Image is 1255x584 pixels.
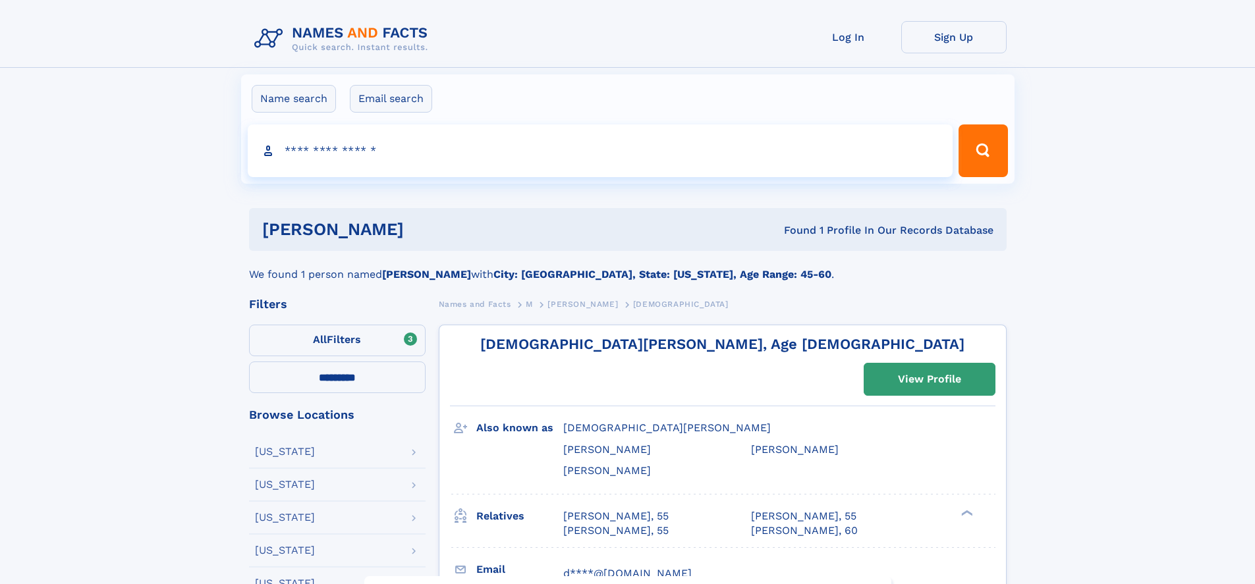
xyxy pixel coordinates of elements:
[313,333,327,346] span: All
[249,409,426,421] div: Browse Locations
[255,479,315,490] div: [US_STATE]
[439,296,511,312] a: Names and Facts
[526,300,533,309] span: M
[751,523,858,538] a: [PERSON_NAME], 60
[563,509,669,523] a: [PERSON_NAME], 55
[249,251,1007,282] div: We found 1 person named with .
[633,300,729,309] span: [DEMOGRAPHIC_DATA]
[751,509,856,523] a: [PERSON_NAME], 55
[796,21,901,53] a: Log In
[476,417,563,439] h3: Also known as
[526,296,533,312] a: M
[751,443,839,456] span: [PERSON_NAME]
[382,268,471,280] b: [PERSON_NAME]
[255,446,315,457] div: [US_STATE]
[898,364,961,394] div: View Profile
[563,421,771,434] span: [DEMOGRAPHIC_DATA][PERSON_NAME]
[563,443,651,456] span: [PERSON_NAME]
[249,325,426,356] label: Filters
[563,464,651,477] span: [PERSON_NAME]
[594,223,993,238] div: Found 1 Profile In Our Records Database
[476,505,563,527] h3: Relatives
[255,512,315,523] div: [US_STATE]
[901,21,1007,53] a: Sign Up
[563,523,669,538] a: [PERSON_NAME], 55
[476,558,563,581] h3: Email
[248,124,953,177] input: search input
[262,221,594,238] h1: [PERSON_NAME]
[249,21,439,57] img: Logo Names and Facts
[252,85,336,113] label: Name search
[480,336,964,352] a: [DEMOGRAPHIC_DATA][PERSON_NAME], Age [DEMOGRAPHIC_DATA]
[958,508,974,517] div: ❯
[255,545,315,556] div: [US_STATE]
[959,124,1007,177] button: Search Button
[864,363,995,395] a: View Profile
[350,85,432,113] label: Email search
[547,300,618,309] span: [PERSON_NAME]
[547,296,618,312] a: [PERSON_NAME]
[249,298,426,310] div: Filters
[493,268,831,280] b: City: [GEOGRAPHIC_DATA], State: [US_STATE], Age Range: 45-60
